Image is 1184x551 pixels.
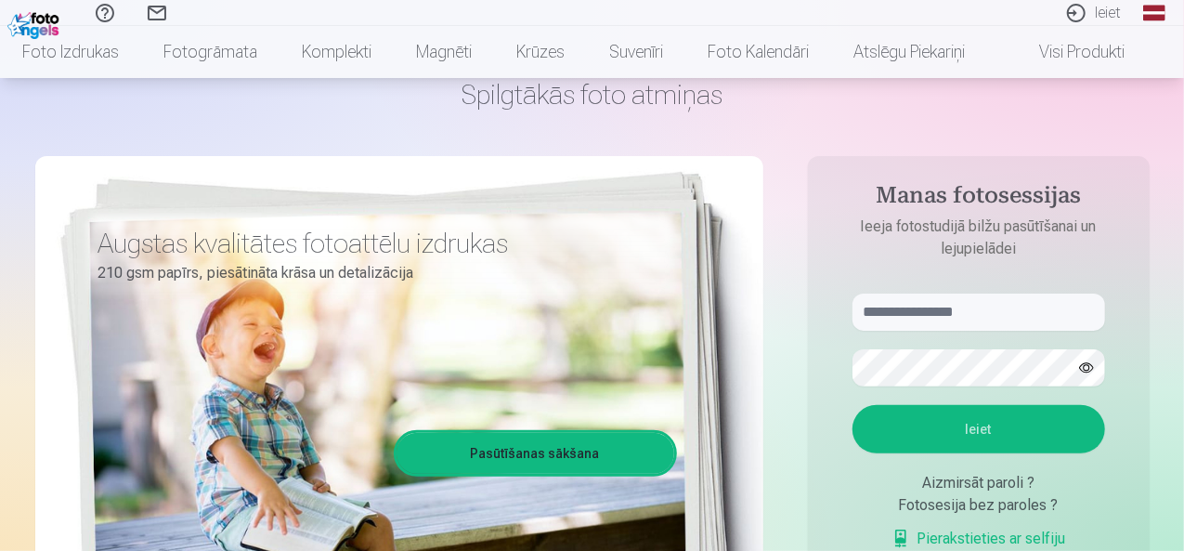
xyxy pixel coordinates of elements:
[587,26,685,78] a: Suvenīri
[852,405,1105,453] button: Ieiet
[98,260,663,286] p: 210 gsm papīrs, piesātināta krāsa un detalizācija
[891,528,1066,550] a: Pierakstieties ar selfiju
[98,227,663,260] h3: Augstas kvalitātes fotoattēlu izdrukas
[834,182,1124,216] h4: Manas fotosessijas
[852,472,1105,494] div: Aizmirsāt paroli ?
[7,7,64,39] img: /fa1
[394,26,494,78] a: Magnēti
[685,26,831,78] a: Foto kalendāri
[831,26,987,78] a: Atslēgu piekariņi
[494,26,587,78] a: Krūzes
[397,433,674,474] a: Pasūtīšanas sākšana
[280,26,394,78] a: Komplekti
[35,78,1150,112] h1: Spilgtākās foto atmiņas
[987,26,1147,78] a: Visi produkti
[141,26,280,78] a: Fotogrāmata
[834,216,1124,260] p: Ieeja fotostudijā bilžu pasūtīšanai un lejupielādei
[852,494,1105,517] div: Fotosesija bez paroles ?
